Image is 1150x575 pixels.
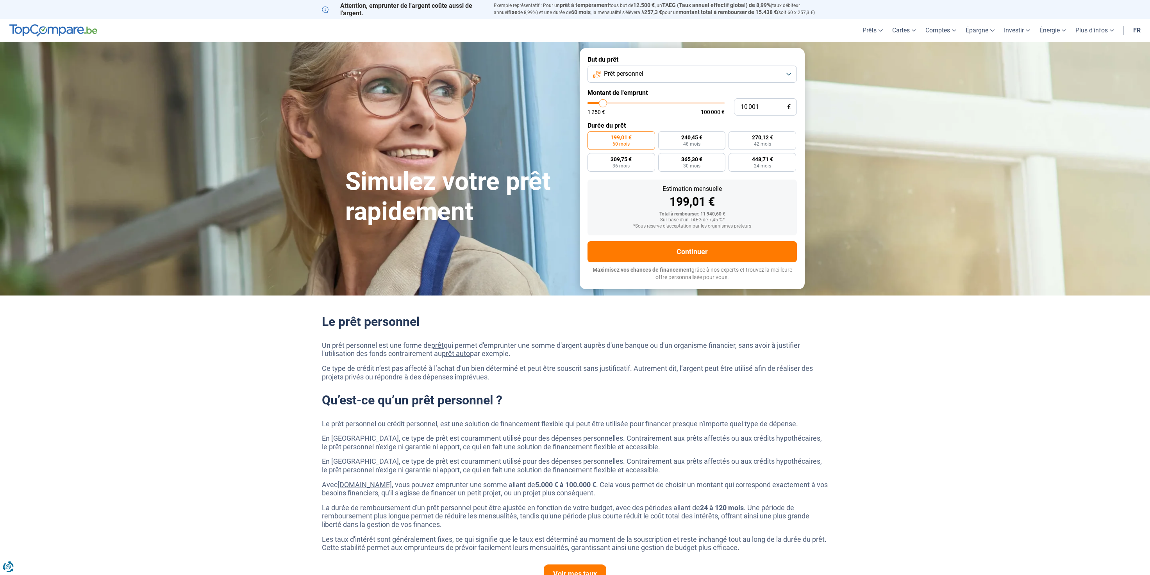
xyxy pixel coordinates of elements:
span: Prêt personnel [604,69,643,78]
span: 48 mois [683,142,700,146]
a: Énergie [1035,19,1071,42]
span: 100 000 € [701,109,725,115]
p: Les taux d'intérêt sont généralement fixes, ce qui signifie que le taux est déterminé au moment d... [322,535,828,552]
div: Estimation mensuelle [594,186,791,192]
img: TopCompare [9,24,97,37]
a: Investir [999,19,1035,42]
span: 36 mois [612,164,630,168]
span: TAEG (Taux annuel effectif global) de 8,99% [662,2,771,8]
p: grâce à nos experts et trouvez la meilleure offre personnalisée pour vous. [587,266,797,281]
div: Total à rembourser: 11 940,60 € [594,212,791,217]
label: Durée du prêt [587,122,797,129]
span: 1 250 € [587,109,605,115]
p: La durée de remboursement d'un prêt personnel peut être ajustée en fonction de votre budget, avec... [322,504,828,529]
a: Épargne [961,19,999,42]
div: *Sous réserve d'acceptation par les organismes prêteurs [594,224,791,229]
a: Cartes [887,19,921,42]
span: 448,71 € [752,157,773,162]
a: fr [1129,19,1145,42]
span: fixe [508,9,518,15]
p: Avec , vous pouvez emprunter une somme allant de . Cela vous permet de choisir un montant qui cor... [322,481,828,497]
span: prêt à tempérament [560,2,609,8]
h1: Simulez votre prêt rapidement [345,167,570,227]
p: En [GEOGRAPHIC_DATA], ce type de prêt est couramment utilisé pour des dépenses personnelles. Cont... [322,434,828,451]
span: 240,45 € [681,135,702,140]
h2: Le prêt personnel [322,314,828,329]
span: montant total à rembourser de 15.438 € [679,9,777,15]
strong: 5.000 € à 100.000 € [535,481,596,489]
span: 309,75 € [611,157,632,162]
span: 24 mois [754,164,771,168]
strong: 24 à 120 mois [700,504,744,512]
button: Prêt personnel [587,66,797,83]
a: Comptes [921,19,961,42]
p: Un prêt personnel est une forme de qui permet d'emprunter une somme d'argent auprès d'une banque ... [322,341,828,358]
span: 30 mois [683,164,700,168]
a: Plus d'infos [1071,19,1119,42]
span: 60 mois [612,142,630,146]
p: Attention, emprunter de l'argent coûte aussi de l'argent. [322,2,484,17]
div: Sur base d'un TAEG de 7,45 %* [594,217,791,223]
span: 199,01 € [611,135,632,140]
div: 199,01 € [594,196,791,208]
span: 42 mois [754,142,771,146]
p: En [GEOGRAPHIC_DATA], ce type de prêt est couramment utilisé pour des dépenses personnelles. Cont... [322,457,828,474]
p: Ce type de crédit n’est pas affecté à l’achat d’un bien déterminé et peut être souscrit sans just... [322,364,828,381]
span: 12.500 € [633,2,655,8]
button: Continuer [587,241,797,262]
span: 257,3 € [644,9,662,15]
a: Prêts [858,19,887,42]
p: Exemple représentatif : Pour un tous but de , un (taux débiteur annuel de 8,99%) et une durée de ... [494,2,828,16]
span: 60 mois [571,9,591,15]
a: [DOMAIN_NAME] [337,481,392,489]
h2: Qu’est-ce qu’un prêt personnel ? [322,393,828,408]
label: But du prêt [587,56,797,63]
label: Montant de l'emprunt [587,89,797,96]
span: Maximisez vos chances de financement [593,267,691,273]
a: prêt [431,341,444,349]
span: 270,12 € [752,135,773,140]
span: 365,30 € [681,157,702,162]
a: prêt auto [442,349,470,358]
span: € [787,104,791,110]
p: Le prêt personnel ou crédit personnel, est une solution de financement flexible qui peut être uti... [322,420,828,428]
